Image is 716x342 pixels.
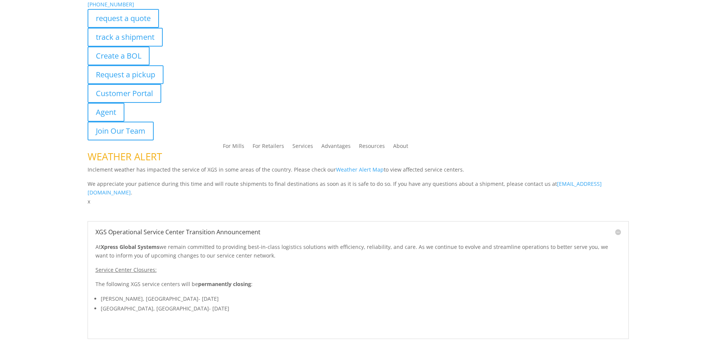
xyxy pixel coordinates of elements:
[95,243,621,266] p: At we remain committed to providing best-in-class logistics solutions with efficiency, reliabilit...
[88,47,150,65] a: Create a BOL
[198,280,251,288] strong: permanently closing
[223,143,244,152] a: For Mills
[321,143,351,152] a: Advantages
[88,150,162,163] span: WEATHER ALERT
[88,9,159,28] a: request a quote
[88,1,134,8] a: [PHONE_NUMBER]
[393,143,408,152] a: About
[88,122,154,140] a: Join Our Team
[88,28,163,47] a: track a shipment
[95,229,621,235] h5: XGS Operational Service Center Transition Announcement
[88,65,163,84] a: Request a pickup
[88,165,629,179] p: Inclement weather has impacted the service of XGS in some areas of the country. Please check our ...
[88,103,124,122] a: Agent
[88,179,629,197] p: We appreciate your patience during this time and will route shipments to final destinations as so...
[292,143,313,152] a: Services
[88,197,629,206] p: x
[95,266,157,273] u: Service Center Closures:
[101,304,621,313] li: [GEOGRAPHIC_DATA], [GEOGRAPHIC_DATA]- [DATE]
[359,143,385,152] a: Resources
[95,280,621,294] p: The following XGS service centers will be :
[336,166,384,173] a: Weather Alert Map
[101,243,159,250] strong: Xpress Global Systems
[88,84,161,103] a: Customer Portal
[101,294,621,304] li: [PERSON_NAME], [GEOGRAPHIC_DATA]- [DATE]
[253,143,284,152] a: For Retailers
